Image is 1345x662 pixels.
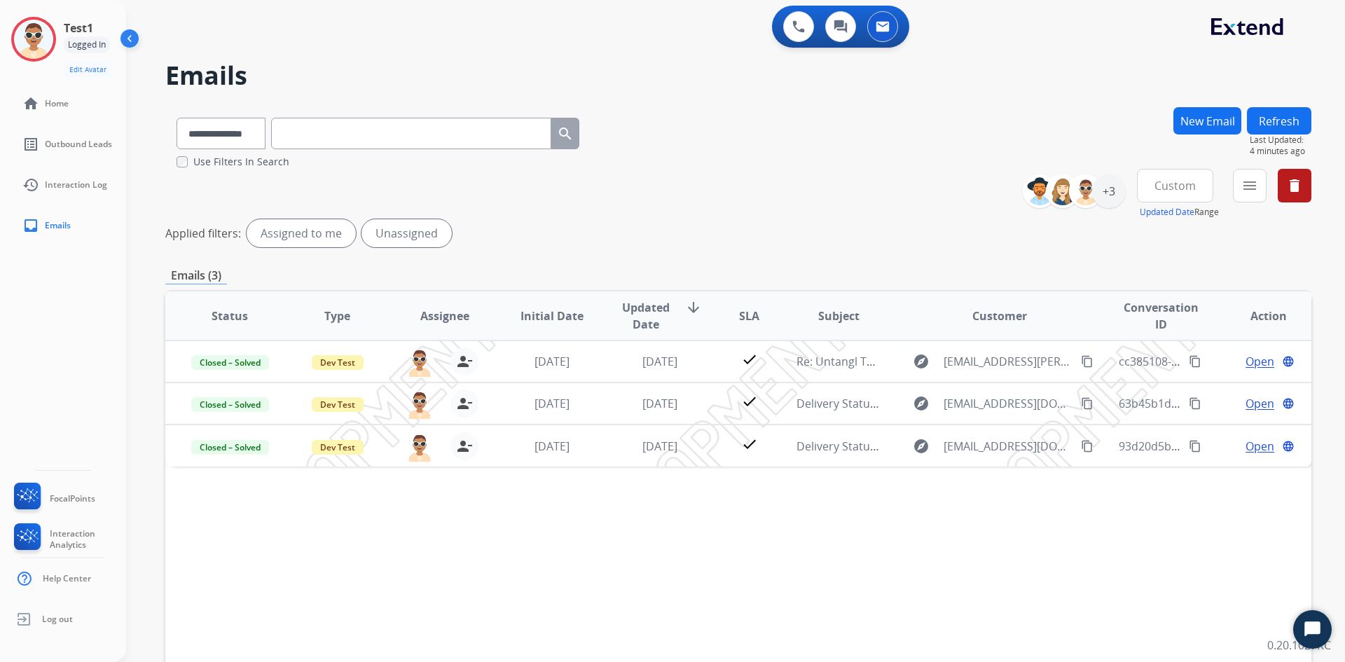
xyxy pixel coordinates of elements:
[1282,440,1295,453] mat-icon: language
[420,308,469,324] span: Assignee
[50,493,95,504] span: FocalPoints
[212,308,248,324] span: Status
[191,397,269,412] span: Closed – Solved
[1081,355,1094,368] mat-icon: content_copy
[534,354,570,369] span: [DATE]
[913,395,930,412] mat-icon: explore
[1119,439,1337,454] span: 93d20d5b-30a4-44a1-9c2d-5427359b3741
[247,219,356,247] div: Assigned to me
[406,432,434,462] img: agent-avatar
[64,62,112,78] button: Edit Avatar
[312,440,364,455] span: Dev Test
[64,36,110,53] div: Logged In
[1137,169,1213,202] button: Custom
[1119,299,1203,333] span: Conversation ID
[42,614,73,625] span: Log out
[944,438,1074,455] span: [EMAIL_ADDRESS][DOMAIN_NAME]
[741,351,758,368] mat-icon: check
[43,573,91,584] span: Help Center
[1189,440,1201,453] mat-icon: content_copy
[534,439,570,454] span: [DATE]
[1247,107,1311,135] button: Refresh
[11,523,126,556] a: Interaction Analytics
[22,136,39,153] mat-icon: list_alt
[1267,637,1331,654] p: 0.20.1027RC
[520,308,584,324] span: Initial Date
[456,353,473,370] mat-icon: person_remove
[165,62,1311,90] h2: Emails
[1204,291,1311,340] th: Action
[45,139,112,150] span: Outbound Leads
[22,177,39,193] mat-icon: history
[557,125,574,142] mat-icon: search
[165,267,227,284] p: Emails (3)
[1250,146,1311,157] span: 4 minutes ago
[642,439,677,454] span: [DATE]
[741,436,758,453] mat-icon: check
[642,354,677,369] span: [DATE]
[1154,183,1196,188] span: Custom
[1119,354,1333,369] span: cc385108-800a-43ee-81ea-96471a191425
[739,308,759,324] span: SLA
[50,528,126,551] span: Interaction Analytics
[456,395,473,412] mat-icon: person_remove
[1282,397,1295,410] mat-icon: language
[1140,206,1219,218] span: Range
[818,308,860,324] span: Subject
[1282,355,1295,368] mat-icon: language
[45,98,69,109] span: Home
[685,299,702,316] mat-icon: arrow_downward
[741,393,758,410] mat-icon: check
[312,355,364,370] span: Dev Test
[324,308,350,324] span: Type
[165,225,241,242] p: Applied filters:
[1119,396,1334,411] span: 63b45b1d-b0f9-402a-8f7b-647b0509b61d
[64,20,93,36] h3: Test1
[22,95,39,112] mat-icon: home
[1140,207,1194,218] button: Updated Date
[45,179,107,191] span: Interaction Log
[1246,438,1274,455] span: Open
[796,439,986,454] span: Delivery Status Notification (Failure)
[796,396,986,411] span: Delivery Status Notification (Failure)
[1241,177,1258,194] mat-icon: menu
[312,397,364,412] span: Dev Test
[796,354,1033,369] span: Re: Untangl Test Email - [DATE] | Attachment
[1286,177,1303,194] mat-icon: delete
[1081,440,1094,453] mat-icon: content_copy
[193,155,289,169] label: Use Filters In Search
[1246,395,1274,412] span: Open
[1250,135,1311,146] span: Last Updated:
[406,347,434,377] img: agent-avatar
[456,438,473,455] mat-icon: person_remove
[642,396,677,411] span: [DATE]
[1092,174,1126,208] div: +3
[191,440,269,455] span: Closed – Solved
[1303,620,1323,640] svg: Open Chat
[45,220,71,231] span: Emails
[534,396,570,411] span: [DATE]
[406,389,434,419] img: agent-avatar
[1293,610,1332,649] button: Start Chat
[11,483,95,515] a: FocalPoints
[1189,397,1201,410] mat-icon: content_copy
[1189,355,1201,368] mat-icon: content_copy
[913,353,930,370] mat-icon: explore
[913,438,930,455] mat-icon: explore
[1246,353,1274,370] span: Open
[361,219,452,247] div: Unassigned
[1173,107,1241,135] button: New Email
[191,355,269,370] span: Closed – Solved
[972,308,1027,324] span: Customer
[1081,397,1094,410] mat-icon: content_copy
[22,217,39,234] mat-icon: inbox
[14,20,53,59] img: avatar
[944,395,1074,412] span: [EMAIL_ADDRESS][DOMAIN_NAME]
[618,299,674,333] span: Updated Date
[944,353,1074,370] span: [EMAIL_ADDRESS][PERSON_NAME][DOMAIN_NAME]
